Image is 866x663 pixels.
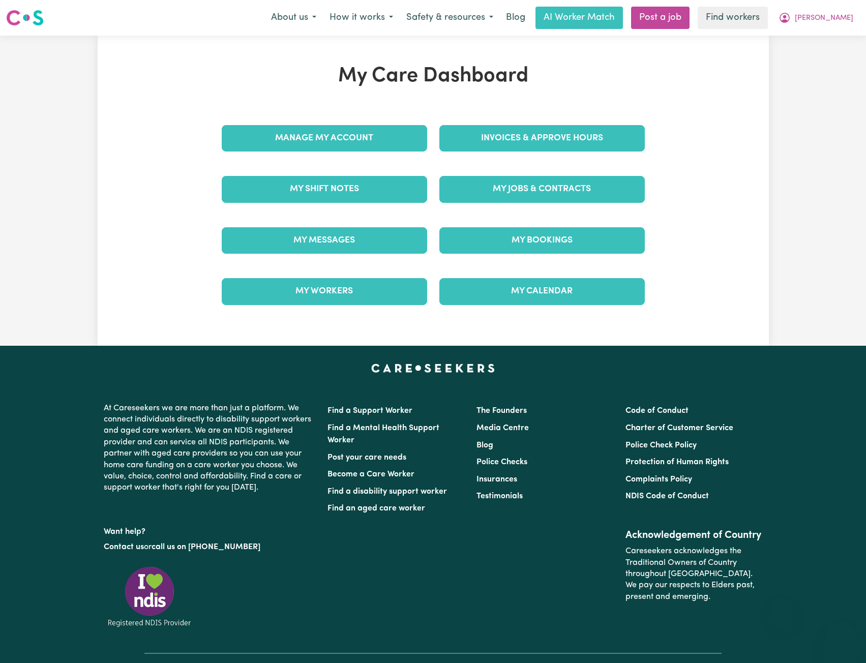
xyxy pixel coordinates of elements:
[772,598,793,618] iframe: Close message
[327,424,439,444] a: Find a Mental Health Support Worker
[772,7,860,28] button: My Account
[476,407,527,415] a: The Founders
[327,454,406,462] a: Post your care needs
[439,278,645,305] a: My Calendar
[476,424,529,432] a: Media Centre
[104,543,144,551] a: Contact us
[222,176,427,202] a: My Shift Notes
[327,407,412,415] a: Find a Support Worker
[625,475,692,484] a: Complaints Policy
[222,125,427,152] a: Manage My Account
[327,470,414,478] a: Become a Care Worker
[439,176,645,202] a: My Jobs & Contracts
[625,541,762,607] p: Careseekers acknowledges the Traditional Owners of Country throughout [GEOGRAPHIC_DATA]. We pay o...
[400,7,500,28] button: Safety & resources
[625,407,689,415] a: Code of Conduct
[264,7,323,28] button: About us
[216,64,651,88] h1: My Care Dashboard
[371,364,495,372] a: Careseekers home page
[6,9,44,27] img: Careseekers logo
[625,441,697,449] a: Police Check Policy
[222,227,427,254] a: My Messages
[476,492,523,500] a: Testimonials
[795,13,853,24] span: [PERSON_NAME]
[6,6,44,29] a: Careseekers logo
[327,504,425,513] a: Find an aged care worker
[625,424,733,432] a: Charter of Customer Service
[327,488,447,496] a: Find a disability support worker
[476,458,527,466] a: Police Checks
[535,7,623,29] a: AI Worker Match
[500,7,531,29] a: Blog
[476,441,493,449] a: Blog
[104,399,315,498] p: At Careseekers we are more than just a platform. We connect individuals directly to disability su...
[222,278,427,305] a: My Workers
[104,537,315,557] p: or
[323,7,400,28] button: How it works
[698,7,768,29] a: Find workers
[104,565,195,628] img: Registered NDIS provider
[631,7,690,29] a: Post a job
[625,529,762,541] h2: Acknowledgement of Country
[625,458,729,466] a: Protection of Human Rights
[825,622,858,655] iframe: Button to launch messaging window
[476,475,517,484] a: Insurances
[439,125,645,152] a: Invoices & Approve Hours
[104,522,315,537] p: Want help?
[439,227,645,254] a: My Bookings
[152,543,260,551] a: call us on [PHONE_NUMBER]
[625,492,709,500] a: NDIS Code of Conduct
